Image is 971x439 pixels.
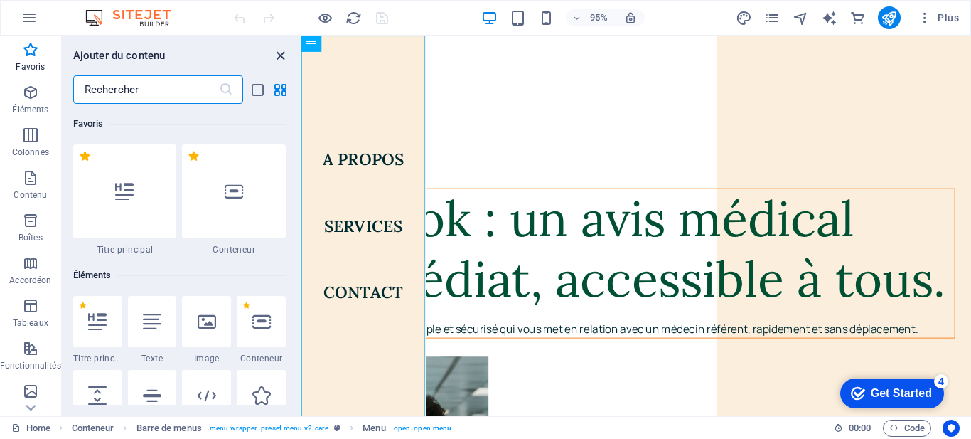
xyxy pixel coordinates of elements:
i: Navigateur [793,10,809,26]
i: AI Writer [821,10,837,26]
span: Supprimer des favoris [188,150,200,162]
button: grid-view [272,81,289,98]
h6: Ajouter du contenu [73,47,166,64]
img: Editor Logo [82,9,188,26]
button: text_generator [821,9,838,26]
div: Texte [128,296,177,364]
h6: 95% [587,9,610,26]
span: : [859,423,861,433]
span: Plus [918,11,959,25]
div: Get Started [38,16,100,28]
span: Titre principal [73,353,122,364]
p: Accordéon [9,275,51,286]
button: list-view [249,81,266,98]
div: 4 [102,3,116,17]
i: Lors du redimensionnement, ajuster automatiquement le niveau de zoom en fonction de l'appareil sé... [624,11,637,24]
span: . open .open-menu [392,420,452,437]
i: Cet élément est une présélection personnalisable. [334,424,340,432]
input: Rechercher [73,75,219,104]
p: Éléments [12,104,48,115]
span: Image [182,353,231,364]
button: publish [878,6,901,29]
p: Tableaux [13,317,48,329]
span: Conteneur [237,353,286,364]
p: Colonnes [12,147,49,158]
h6: Durée de la session [834,420,871,437]
span: Supprimer des favoris [79,302,87,310]
div: Conteneur [237,296,286,364]
i: E-commerce [849,10,866,26]
button: design [736,9,753,26]
span: Texte [128,353,177,364]
button: pages [764,9,781,26]
span: Supprimer des favoris [242,302,250,310]
span: . menu-wrapper .preset-menu-v2-care [208,420,328,437]
div: Titre principal [73,144,177,255]
div: Get Started 4 items remaining, 20% complete [8,7,112,37]
button: commerce [849,9,867,26]
p: Favoris [16,61,45,73]
a: Cliquez pour annuler la sélection. Double-cliquez pour ouvrir Pages. [11,420,50,437]
span: Supprimer des favoris [79,150,91,162]
h6: Favoris [73,115,286,132]
i: Actualiser la page [345,10,362,26]
button: Code [883,420,931,437]
button: close panel [272,47,289,64]
button: 95% [566,9,616,26]
h6: Éléments [73,267,286,284]
p: Contenu [14,189,47,201]
span: Code [889,420,925,437]
span: Cliquez pour sélectionner. Double-cliquez pour modifier. [72,420,114,437]
button: Usercentrics [943,420,960,437]
i: Pages (Ctrl+Alt+S) [764,10,780,26]
span: Cliquez pour sélectionner. Double-cliquez pour modifier. [363,420,385,437]
span: Conteneur [182,244,286,255]
button: reload [345,9,362,26]
button: navigator [793,9,810,26]
span: 00 00 [849,420,871,437]
div: Conteneur [182,144,286,255]
button: Plus [912,6,965,29]
p: Boîtes [18,232,43,243]
span: Titre principal [73,244,177,255]
div: Image [182,296,231,364]
div: Titre principal [73,296,122,364]
nav: breadcrumb [72,420,452,437]
span: Cliquez pour sélectionner. Double-cliquez pour modifier. [136,420,202,437]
